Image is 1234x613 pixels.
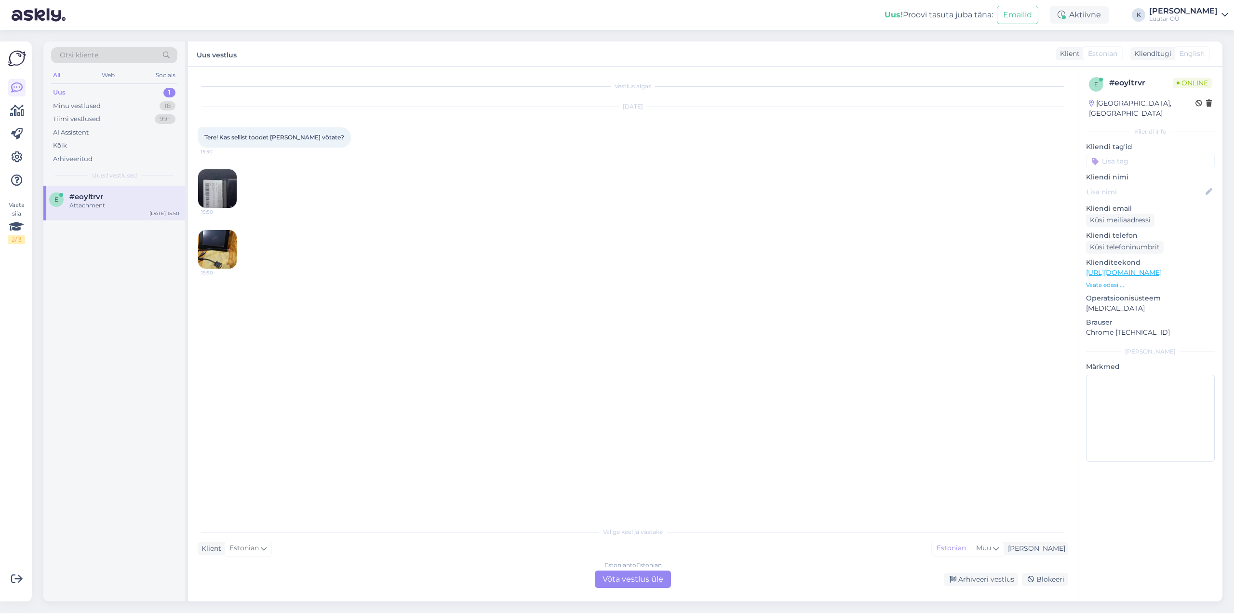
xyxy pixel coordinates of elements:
[885,10,903,19] b: Uus!
[885,9,993,21] div: Proovi tasuta juba täna:
[1086,347,1215,356] div: [PERSON_NAME]
[1086,214,1154,227] div: Küsi meiliaadressi
[8,49,26,68] img: Askly Logo
[1173,78,1212,88] span: Online
[160,101,175,111] div: 18
[1004,544,1065,554] div: [PERSON_NAME]
[51,69,62,82] div: All
[1086,317,1215,327] p: Brauser
[1086,231,1215,241] p: Kliendi telefon
[1094,81,1098,88] span: e
[1086,258,1215,268] p: Klienditeekond
[1089,98,1195,119] div: [GEOGRAPHIC_DATA], [GEOGRAPHIC_DATA]
[1130,49,1171,59] div: Klienditugi
[1086,142,1215,152] p: Kliendi tag'id
[53,101,101,111] div: Minu vestlused
[1086,362,1215,372] p: Märkmed
[1086,241,1164,254] div: Küsi telefoninumbrit
[1086,281,1215,289] p: Vaata edasi ...
[1149,15,1218,23] div: Luutar OÜ
[595,571,671,588] div: Võta vestlus üle
[1180,49,1205,59] span: English
[53,128,89,137] div: AI Assistent
[60,50,98,60] span: Otsi kliente
[1088,49,1117,59] span: Estonian
[1022,573,1068,586] div: Blokeeri
[198,102,1068,111] div: [DATE]
[53,114,100,124] div: Tiimi vestlused
[198,544,221,554] div: Klient
[1149,7,1218,15] div: [PERSON_NAME]
[1109,77,1173,89] div: # eoyltrvr
[197,47,237,60] label: Uus vestlus
[976,544,991,552] span: Muu
[1086,293,1215,303] p: Operatsioonisüsteem
[204,134,344,141] span: Tere! Kas sellist toodet [PERSON_NAME] võtate?
[69,201,179,210] div: Attachment
[1050,6,1109,24] div: Aktiivne
[1086,187,1204,197] input: Lisa nimi
[944,573,1018,586] div: Arhiveeri vestlus
[932,541,971,556] div: Estonian
[1086,268,1162,277] a: [URL][DOMAIN_NAME]
[92,171,137,180] span: Uued vestlused
[53,88,66,97] div: Uus
[100,69,117,82] div: Web
[69,192,103,201] span: #eoyltrvr
[53,154,93,164] div: Arhiveeritud
[1086,154,1215,168] input: Lisa tag
[54,196,58,203] span: e
[1056,49,1080,59] div: Klient
[201,208,237,216] span: 15:50
[1086,327,1215,338] p: Chrome [TECHNICAL_ID]
[198,82,1068,91] div: Vestlus algas
[155,114,175,124] div: 99+
[198,169,237,208] img: Attachment
[201,269,237,276] span: 15:50
[1086,303,1215,313] p: [MEDICAL_DATA]
[154,69,177,82] div: Socials
[8,235,25,244] div: 2 / 3
[53,141,67,150] div: Kõik
[8,201,25,244] div: Vaata siia
[604,561,662,570] div: Estonian to Estonian
[149,210,179,217] div: [DATE] 15:50
[198,528,1068,536] div: Valige keel ja vastake
[229,543,259,554] span: Estonian
[163,88,175,97] div: 1
[1132,8,1145,22] div: K
[1086,127,1215,136] div: Kliendi info
[201,148,237,155] span: 15:50
[1149,7,1228,23] a: [PERSON_NAME]Luutar OÜ
[997,6,1038,24] button: Emailid
[198,230,237,269] img: Attachment
[1086,172,1215,182] p: Kliendi nimi
[1086,204,1215,214] p: Kliendi email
